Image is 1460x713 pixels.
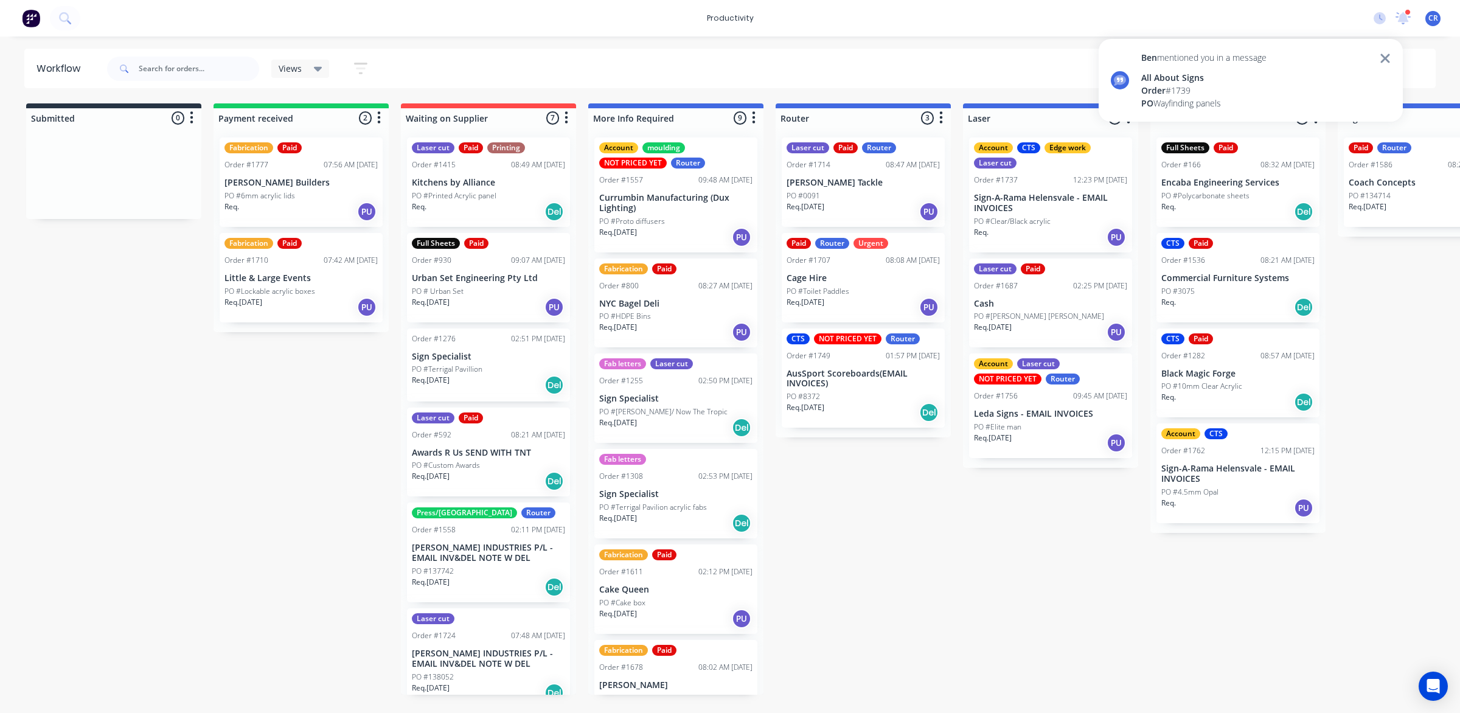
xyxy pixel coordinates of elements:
div: 07:42 AM [DATE] [324,255,378,266]
div: Order #1558 [412,524,456,535]
p: Req. [1161,392,1176,403]
div: PU [919,202,939,221]
p: Urban Set Engineering Pty Ltd [412,273,565,283]
div: mentioned you in a message [1141,51,1267,64]
div: FabricationPaidOrder #161102:12 PM [DATE]Cake QueenPO #Cake boxReq.[DATE]PU [594,544,757,634]
div: Order #1756 [974,391,1018,402]
div: Del [919,403,939,422]
p: Cash [974,299,1127,309]
span: CR [1428,13,1438,24]
div: Paid [277,238,302,249]
p: PO #Terrigal Pavillion [412,364,482,375]
div: Fabrication [599,263,648,274]
div: 08:47 AM [DATE] [886,159,940,170]
p: Req. [DATE] [787,297,824,308]
div: 01:57 PM [DATE] [886,350,940,361]
p: [PERSON_NAME] INDUSTRIES P/L - EMAIL INV&DEL NOTE W DEL [412,649,565,669]
div: FabricationPaidOrder #171007:42 AM [DATE]Little & Large EventsPO #Lockable acrylic boxesReq.[DATE]PU [220,233,383,322]
div: PU [1294,498,1313,518]
div: Account [1161,428,1200,439]
div: Open Intercom Messenger [1419,672,1448,701]
div: Laser cutPaidRouterOrder #171408:47 AM [DATE][PERSON_NAME] TacklePO #0091Req.[DATE]PU [782,137,945,227]
div: Paid [1214,142,1238,153]
div: PU [732,322,751,342]
div: CTS [1017,142,1040,153]
div: Router [1046,374,1080,384]
div: 09:07 AM [DATE] [511,255,565,266]
p: PO #Printed Acrylic panel [412,190,496,201]
div: 02:11 PM [DATE] [511,524,565,535]
div: 02:53 PM [DATE] [698,471,753,482]
div: # 1739 [1141,84,1267,97]
div: Order #1557 [599,175,643,186]
div: Fab lettersOrder #130802:53 PM [DATE]Sign SpecialistPO #Terrigal Pavilion acrylic fabsReq.[DATE]Del [594,449,757,538]
div: Order #800 [599,280,639,291]
div: PU [544,297,564,317]
div: 08:08 AM [DATE] [886,255,940,266]
div: Paid [652,263,676,274]
div: Router [671,158,705,169]
div: 09:48 AM [DATE] [698,175,753,186]
div: CTS [787,333,810,344]
div: Press/[GEOGRAPHIC_DATA] [412,507,517,518]
p: Req. [DATE] [974,433,1012,443]
p: Req. [DATE] [412,577,450,588]
p: NYC Bagel Deli [599,299,753,309]
p: Sign-A-Rama Helensvale - EMAIL INVOICES [974,193,1127,214]
p: [PERSON_NAME] [599,680,753,690]
div: Paid [1189,238,1213,249]
div: 09:45 AM [DATE] [1073,391,1127,402]
p: Req. [1161,201,1176,212]
p: PO #8372 [787,391,820,402]
div: Order #930 [412,255,451,266]
p: Awards R Us SEND WITH TNT [412,448,565,458]
p: PO #Lockable acrylic boxes [224,286,315,297]
p: PO #3075 [1161,286,1195,297]
span: Views [279,62,302,75]
div: PU [732,228,751,247]
p: Kitchens by Alliance [412,178,565,188]
div: Fab letters [599,454,646,465]
div: Laser cut [787,142,829,153]
p: Req. [974,227,989,238]
div: PU [1107,322,1126,342]
div: 02:50 PM [DATE] [698,375,753,386]
div: Order #1415 [412,159,456,170]
div: Del [1294,202,1313,221]
p: PO #10mm Clear Acrylic [1161,381,1242,392]
p: PO #Custom Awards [412,460,480,471]
div: Router [521,507,555,518]
div: Fabrication [224,238,273,249]
div: All About Signs [1141,71,1267,84]
p: Req. [DATE] [974,322,1012,333]
span: Ben [1141,52,1157,63]
div: Paid [1021,263,1045,274]
div: Order #1777 [224,159,268,170]
div: Paid [459,412,483,423]
p: PO #138052 [412,672,454,683]
div: Laser cut [974,158,1017,169]
div: Fab lettersLaser cutOrder #125502:50 PM [DATE]Sign SpecialistPO #[PERSON_NAME]/ Now The TropicReq... [594,353,757,443]
div: Router [862,142,896,153]
p: AusSport Scoreboards(EMAIL INVOICES) [787,369,940,389]
div: 02:12 PM [DATE] [698,566,753,577]
div: 08:27 AM [DATE] [698,280,753,291]
div: Order #1762 [1161,445,1205,456]
div: PaidRouterUrgentOrder #170708:08 AM [DATE]Cage HirePO #Toilet PaddlesReq.[DATE]PU [782,233,945,322]
div: Order #592 [412,430,451,440]
p: [PERSON_NAME] Tackle [787,178,940,188]
p: Req. [DATE] [787,201,824,212]
div: 08:57 AM [DATE] [1260,350,1315,361]
div: Paid [787,238,811,249]
p: Sign Specialist [599,489,753,499]
div: CTSPaidOrder #128208:57 AM [DATE]Black Magic ForgePO #10mm Clear AcrylicReq.Del [1156,329,1319,418]
div: Order #1710 [224,255,268,266]
p: Commercial Furniture Systems [1161,273,1315,283]
div: Del [1294,392,1313,412]
p: PO #[PERSON_NAME] [PERSON_NAME] [974,311,1104,322]
p: Req. [1161,498,1176,509]
div: AccountLaser cutNOT PRICED YETRouterOrder #175609:45 AM [DATE]Leda Signs - EMAIL INVOICESPO #Elit... [969,353,1132,458]
div: NOT PRICED YET [974,374,1041,384]
p: PO #Polycarbonate sheets [1161,190,1250,201]
div: Router [815,238,849,249]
